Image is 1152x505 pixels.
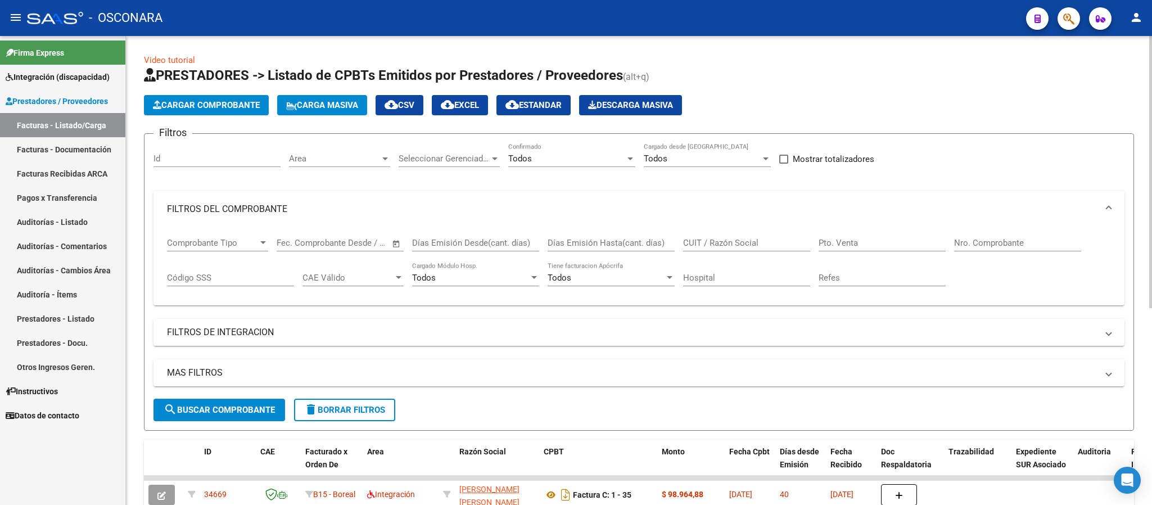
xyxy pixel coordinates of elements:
span: Expediente SUR Asociado [1016,447,1066,469]
span: Todos [644,154,667,164]
strong: Factura C: 1 - 35 [573,490,631,499]
span: 40 [780,490,789,499]
span: [DATE] [830,490,853,499]
app-download-masive: Descarga masiva de comprobantes (adjuntos) [579,95,682,115]
datatable-header-cell: ID [200,440,256,489]
span: Fecha Cpbt [729,447,770,456]
mat-icon: person [1130,11,1143,24]
span: Trazabilidad [948,447,994,456]
datatable-header-cell: Razón Social [455,440,539,489]
mat-icon: search [164,403,177,416]
button: Estandar [496,95,571,115]
span: Mostrar totalizadores [793,152,874,166]
mat-icon: delete [304,403,318,416]
span: Comprobante Tipo [167,238,258,248]
span: Instructivos [6,385,58,398]
mat-icon: menu [9,11,22,24]
h3: Filtros [153,125,192,141]
span: CAE Válido [302,273,394,283]
button: Carga Masiva [277,95,367,115]
span: Datos de contacto [6,409,79,422]
span: (alt+q) [623,71,649,82]
i: Descargar documento [558,486,573,504]
input: Start date [277,238,313,248]
span: Area [289,154,380,164]
span: EXCEL [441,100,479,110]
datatable-header-cell: Fecha Recibido [826,440,877,489]
input: End date [323,238,378,248]
mat-panel-title: FILTROS DEL COMPROBANTE [167,203,1097,215]
button: Cargar Comprobante [144,95,269,115]
span: Integración (discapacidad) [6,71,110,83]
mat-panel-title: FILTROS DE INTEGRACION [167,326,1097,339]
strong: $ 98.964,88 [662,490,703,499]
datatable-header-cell: Expediente SUR Asociado [1011,440,1073,489]
mat-panel-title: MAS FILTROS [167,367,1097,379]
mat-icon: cloud_download [505,98,519,111]
div: Open Intercom Messenger [1114,467,1141,494]
datatable-header-cell: Fecha Cpbt [725,440,775,489]
span: CSV [385,100,414,110]
button: EXCEL [432,95,488,115]
span: Monto [662,447,685,456]
datatable-header-cell: CPBT [539,440,657,489]
mat-icon: cloud_download [385,98,398,111]
span: Buscar Comprobante [164,405,275,415]
span: Todos [548,273,571,283]
a: Video tutorial [144,55,195,65]
span: Carga Masiva [286,100,358,110]
datatable-header-cell: Doc Respaldatoria [877,440,944,489]
button: Open calendar [390,237,403,250]
span: Facturado x Orden De [305,447,347,469]
span: Todos [412,273,436,283]
button: Descarga Masiva [579,95,682,115]
span: B15 - Boreal [313,490,355,499]
span: Auditoria [1078,447,1111,456]
datatable-header-cell: Trazabilidad [944,440,1011,489]
span: CPBT [544,447,564,456]
span: Prestadores / Proveedores [6,95,108,107]
datatable-header-cell: CAE [256,440,301,489]
span: Días desde Emisión [780,447,819,469]
span: Borrar Filtros [304,405,385,415]
button: CSV [376,95,423,115]
span: Razón Social [459,447,506,456]
span: Estandar [505,100,562,110]
span: Integración [367,490,415,499]
span: Seleccionar Gerenciador [399,154,490,164]
span: Cargar Comprobante [153,100,260,110]
span: Area [367,447,384,456]
span: [DATE] [729,490,752,499]
span: 34669 [204,490,227,499]
button: Buscar Comprobante [153,399,285,421]
button: Borrar Filtros [294,399,395,421]
div: FILTROS DEL COMPROBANTE [153,227,1124,306]
span: Firma Express [6,47,64,59]
datatable-header-cell: Area [363,440,439,489]
datatable-header-cell: Auditoria [1073,440,1127,489]
span: ID [204,447,211,456]
span: Doc Respaldatoria [881,447,932,469]
span: Fecha Recibido [830,447,862,469]
datatable-header-cell: Facturado x Orden De [301,440,363,489]
span: CAE [260,447,275,456]
mat-icon: cloud_download [441,98,454,111]
mat-expansion-panel-header: FILTROS DEL COMPROBANTE [153,191,1124,227]
span: - OSCONARA [89,6,162,30]
span: PRESTADORES -> Listado de CPBTs Emitidos por Prestadores / Proveedores [144,67,623,83]
span: Descarga Masiva [588,100,673,110]
mat-expansion-panel-header: FILTROS DE INTEGRACION [153,319,1124,346]
span: Todos [508,154,532,164]
datatable-header-cell: Monto [657,440,725,489]
datatable-header-cell: Días desde Emisión [775,440,826,489]
mat-expansion-panel-header: MAS FILTROS [153,359,1124,386]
